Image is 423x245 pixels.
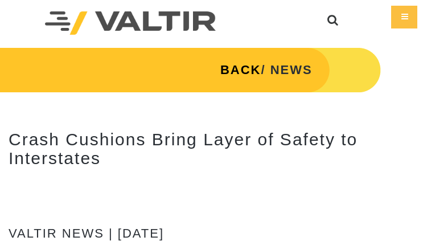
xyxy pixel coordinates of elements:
[391,6,417,28] div: Menu
[45,11,216,35] img: Valtir
[220,63,313,77] strong: / NEWS
[220,63,261,77] a: BACK
[9,130,414,168] h2: Crash Cushions Bring Layer of Safety to Interstates
[9,227,414,240] h4: Valtir News | [DATE]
